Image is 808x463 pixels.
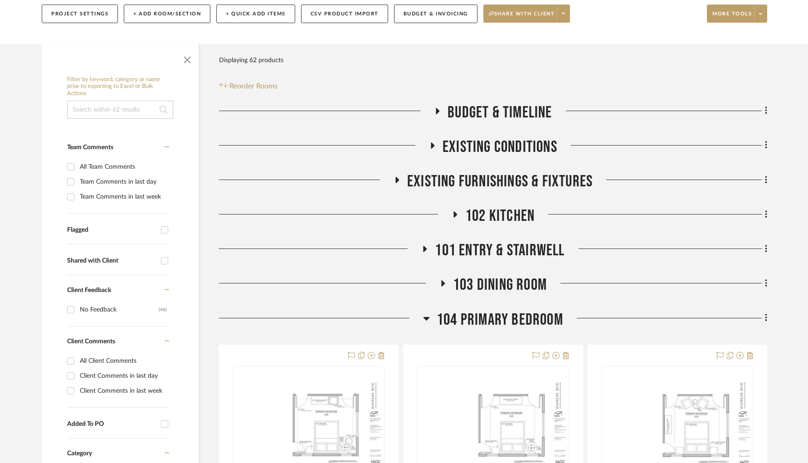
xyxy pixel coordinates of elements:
[67,338,115,345] span: Client Comments
[489,10,555,24] span: Share with client
[435,241,565,260] span: 101 Entry & Stairwell
[67,287,111,293] span: Client Feedback
[465,206,535,226] span: 102 Kitchen
[67,226,156,234] div: Flagged
[159,302,167,317] div: (46)
[178,49,196,67] button: Close
[712,10,752,24] span: More tools
[67,257,156,265] div: Shared with Client
[707,5,767,23] button: More tools
[407,172,593,191] span: Existing Furnishings & Fixtures
[67,76,173,97] h6: Filter by keyword, category or name prior to exporting to Excel or Bulk Actions
[229,81,277,92] span: Reorder Rooms
[394,5,477,23] button: Budget & Invoicing
[80,175,167,189] div: Team Comments in last day
[124,5,210,23] button: + Add Room/Section
[80,384,167,398] div: Client Comments in last week
[80,190,167,204] div: Team Comments in last week
[483,5,570,23] button: Share with client
[80,354,167,368] div: All Client Comments
[67,420,156,428] div: Added To PO
[448,103,552,122] span: Budget & Timeline
[301,5,388,23] button: CSV Product Import
[67,101,173,119] input: Search within 62 results
[42,5,118,23] button: Project Settings
[80,160,167,174] div: All Team Comments
[453,275,547,295] span: 103 Dining Room
[219,81,277,92] button: Reorder Rooms
[67,144,113,151] span: Team Comments
[67,450,92,458] span: Category
[80,302,159,317] div: No Feedback
[219,51,283,69] div: Displaying 62 products
[443,137,557,157] span: Existing Conditions
[80,369,167,383] div: Client Comments in last day
[216,5,295,23] button: + Quick Add Items
[437,310,563,330] span: 104 Primary Bedroom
